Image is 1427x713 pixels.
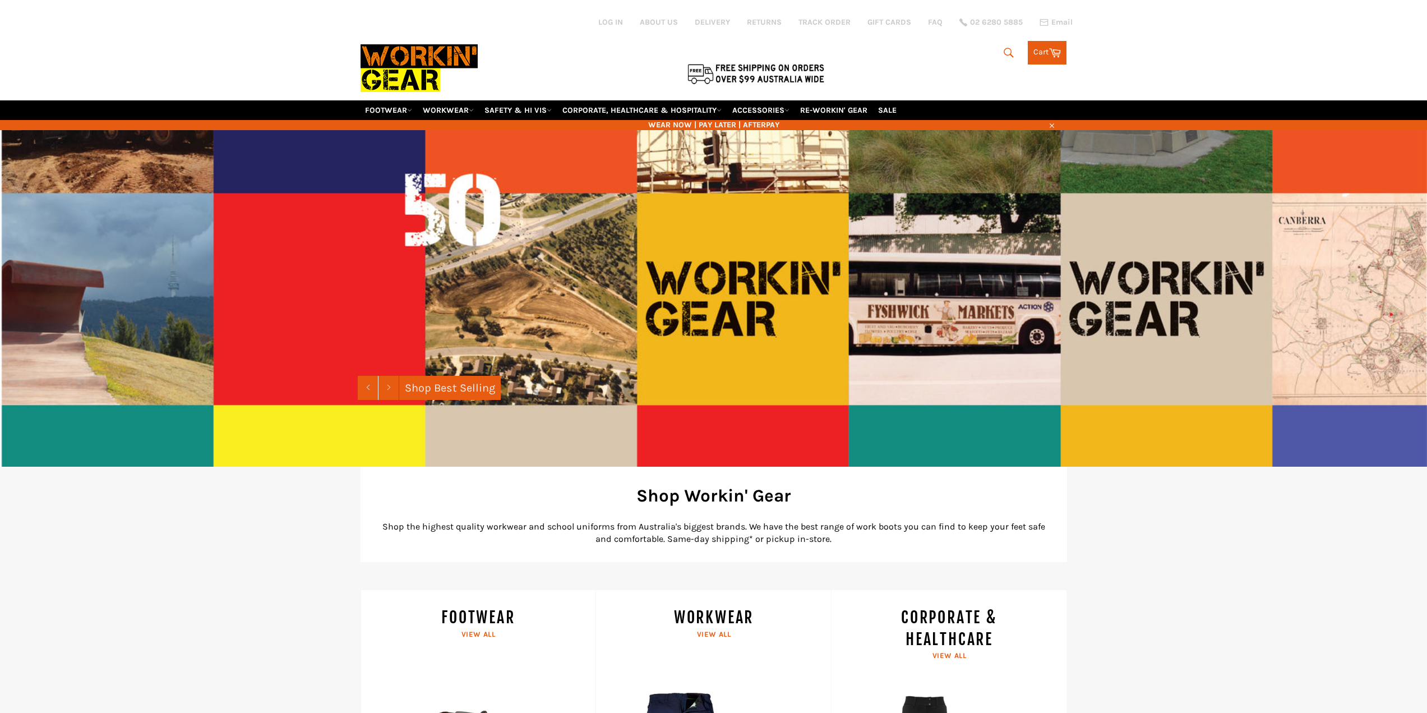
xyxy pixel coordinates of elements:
[867,17,911,27] a: GIFT CARDS
[399,376,501,400] a: Shop Best Selling
[361,36,478,100] img: Workin Gear leaders in Workwear, Safety Boots, PPE, Uniforms. Australia's No.1 in Workwear
[377,484,1050,508] h2: Shop Workin' Gear
[598,17,623,27] a: Log in
[970,19,1023,26] span: 02 6280 5885
[728,100,794,120] a: ACCESSORIES
[686,62,826,85] img: Flat $9.95 shipping Australia wide
[418,100,478,120] a: WORKWEAR
[377,521,1050,545] p: Shop the highest quality workwear and school uniforms from Australia's biggest brands. We have th...
[928,17,943,27] a: FAQ
[798,17,851,27] a: TRACK ORDER
[695,17,730,27] a: DELIVERY
[1028,41,1066,65] a: Cart
[558,100,726,120] a: CORPORATE, HEALTHCARE & HOSPITALITY
[796,100,872,120] a: RE-WORKIN' GEAR
[1051,19,1073,26] span: Email
[361,100,417,120] a: FOOTWEAR
[640,17,678,27] a: ABOUT US
[361,119,1067,130] span: WEAR NOW | PAY LATER | AFTERPAY
[480,100,556,120] a: SAFETY & HI VIS
[747,17,782,27] a: RETURNS
[959,19,1023,26] a: 02 6280 5885
[1040,18,1073,27] a: Email
[874,100,901,120] a: SALE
